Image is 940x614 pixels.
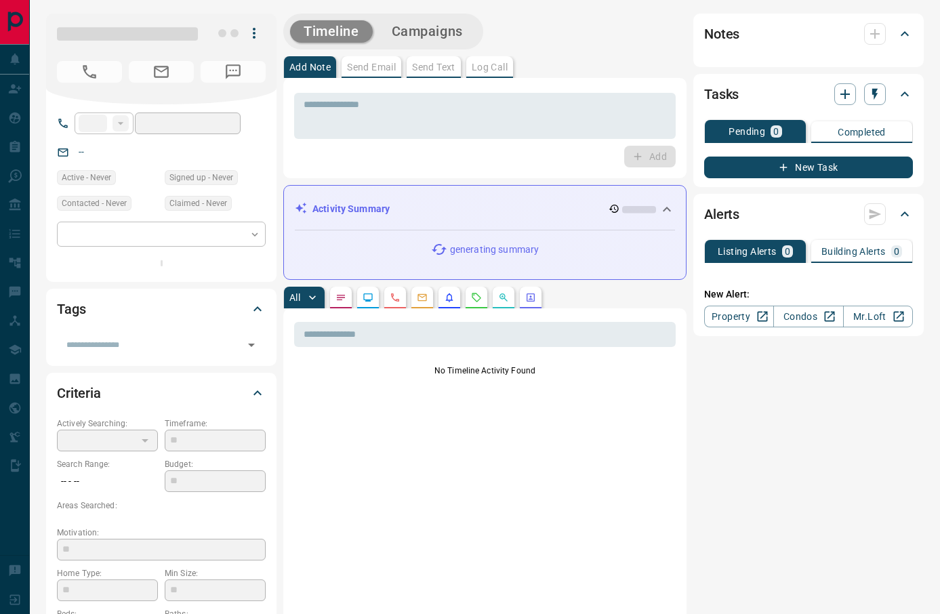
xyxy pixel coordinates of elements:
[57,298,85,320] h2: Tags
[471,292,482,303] svg: Requests
[62,197,127,210] span: Contacted - Never
[704,83,739,105] h2: Tasks
[704,306,774,327] a: Property
[704,203,739,225] h2: Alerts
[704,78,913,110] div: Tasks
[57,499,266,512] p: Areas Searched:
[378,20,476,43] button: Campaigns
[363,292,373,303] svg: Lead Browsing Activity
[57,377,266,409] div: Criteria
[785,247,790,256] p: 0
[704,18,913,50] div: Notes
[289,293,300,302] p: All
[201,61,266,83] span: No Number
[894,247,899,256] p: 0
[57,417,158,430] p: Actively Searching:
[729,127,765,136] p: Pending
[79,146,84,157] a: --
[242,335,261,354] button: Open
[169,197,227,210] span: Claimed - Never
[335,292,346,303] svg: Notes
[165,567,266,579] p: Min Size:
[165,417,266,430] p: Timeframe:
[390,292,401,303] svg: Calls
[57,382,101,404] h2: Criteria
[704,23,739,45] h2: Notes
[417,292,428,303] svg: Emails
[821,247,886,256] p: Building Alerts
[165,458,266,470] p: Budget:
[129,61,194,83] span: No Email
[718,247,777,256] p: Listing Alerts
[57,470,158,493] p: -- - --
[290,20,373,43] button: Timeline
[704,198,913,230] div: Alerts
[450,243,539,257] p: generating summary
[295,197,675,222] div: Activity Summary
[704,157,913,178] button: New Task
[57,458,158,470] p: Search Range:
[773,306,843,327] a: Condos
[57,567,158,579] p: Home Type:
[57,293,266,325] div: Tags
[289,62,331,72] p: Add Note
[57,527,266,539] p: Motivation:
[57,61,122,83] span: No Number
[62,171,111,184] span: Active - Never
[525,292,536,303] svg: Agent Actions
[294,365,676,377] p: No Timeline Activity Found
[843,306,913,327] a: Mr.Loft
[169,171,233,184] span: Signed up - Never
[312,202,390,216] p: Activity Summary
[704,287,913,302] p: New Alert:
[444,292,455,303] svg: Listing Alerts
[838,127,886,137] p: Completed
[498,292,509,303] svg: Opportunities
[773,127,779,136] p: 0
